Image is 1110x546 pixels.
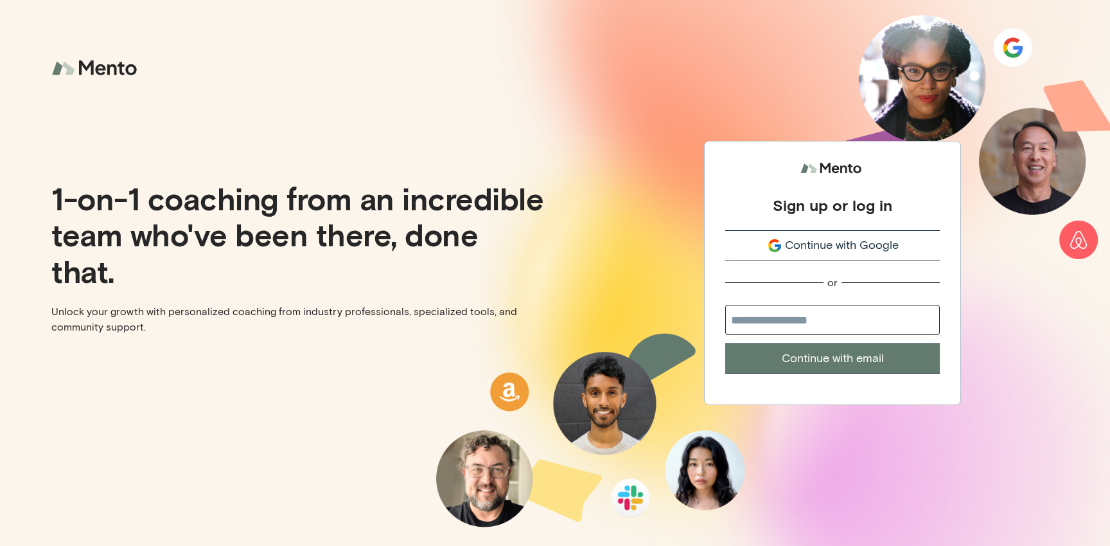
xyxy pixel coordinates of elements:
[785,237,899,254] span: Continue with Google
[827,276,838,289] div: or
[725,343,940,374] button: Continue with email
[773,196,892,215] div: Sign up or log in
[51,304,545,335] p: Unlock your growth with personalized coaching from industry professionals, specialized tools, and...
[51,180,545,288] p: 1-on-1 coaching from an incredible team who've been there, done that.
[800,157,865,181] img: logo.svg
[51,51,141,86] img: logo
[725,230,940,260] button: Continue with Google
